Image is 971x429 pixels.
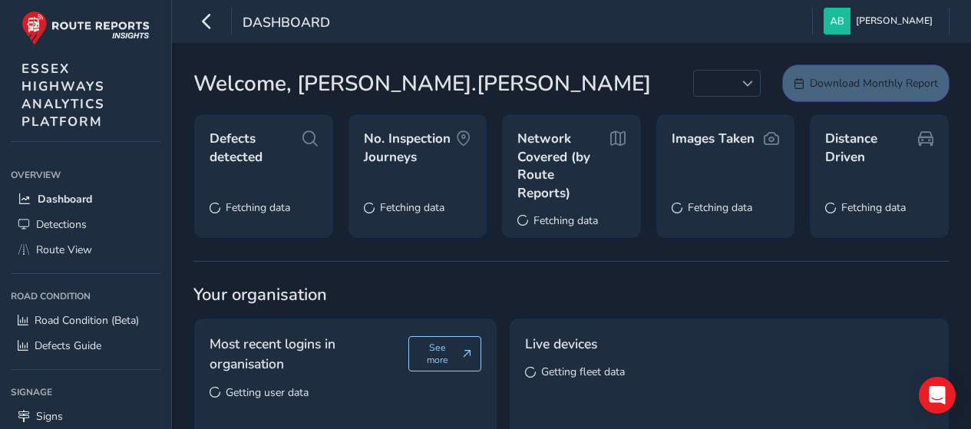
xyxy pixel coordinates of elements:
[824,8,850,35] img: diamond-layout
[243,13,330,35] span: Dashboard
[36,409,63,424] span: Signs
[210,334,408,375] span: Most recent logins in organisation
[193,283,950,306] span: Your organisation
[11,237,160,262] a: Route View
[36,243,92,257] span: Route View
[35,338,101,353] span: Defects Guide
[364,130,457,166] span: No. Inspection Journeys
[11,381,160,404] div: Signage
[226,200,290,215] span: Fetching data
[11,285,160,308] div: Road Condition
[35,313,139,328] span: Road Condition (Beta)
[824,8,938,35] button: [PERSON_NAME]
[856,8,933,35] span: [PERSON_NAME]
[11,404,160,429] a: Signs
[193,68,651,100] span: Welcome, [PERSON_NAME].[PERSON_NAME]
[418,342,457,366] span: See more
[825,130,918,166] span: Distance Driven
[11,186,160,212] a: Dashboard
[533,213,598,228] span: Fetching data
[525,334,597,354] span: Live devices
[408,336,482,371] button: See more
[517,130,610,203] span: Network Covered (by Route Reports)
[38,192,92,206] span: Dashboard
[380,200,444,215] span: Fetching data
[688,200,752,215] span: Fetching data
[36,217,87,232] span: Detections
[919,377,956,414] div: Open Intercom Messenger
[541,365,625,379] span: Getting fleet data
[21,11,150,45] img: rr logo
[11,212,160,237] a: Detections
[21,60,105,130] span: ESSEX HIGHWAYS ANALYTICS PLATFORM
[210,130,302,166] span: Defects detected
[672,130,755,148] span: Images Taken
[226,385,309,400] span: Getting user data
[11,163,160,186] div: Overview
[841,200,906,215] span: Fetching data
[11,333,160,358] a: Defects Guide
[11,308,160,333] a: Road Condition (Beta)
